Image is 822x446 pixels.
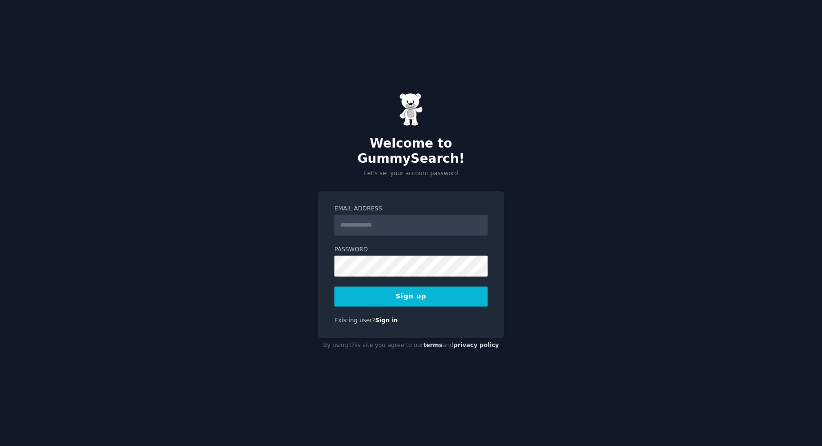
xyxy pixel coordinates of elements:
h2: Welcome to GummySearch! [318,136,504,166]
label: Password [334,246,488,254]
a: terms [423,342,442,348]
button: Sign up [334,287,488,307]
div: By using this site you agree to our and [318,338,504,353]
label: Email Address [334,205,488,213]
span: Existing user? [334,317,375,324]
p: Let's set your account password [318,169,504,178]
a: privacy policy [453,342,499,348]
img: Gummy Bear [399,93,423,126]
a: Sign in [375,317,398,324]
